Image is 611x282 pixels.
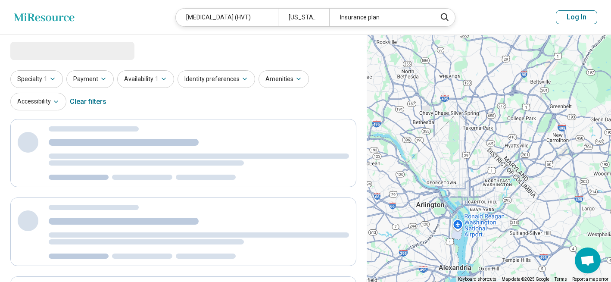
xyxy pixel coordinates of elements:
[502,277,549,282] span: Map data ©2025 Google
[10,70,63,88] button: Specialty1
[572,277,608,282] a: Report a map error
[278,9,329,26] div: [US_STATE] D.C., DC 20017
[10,93,66,110] button: Accessibility
[176,9,278,26] div: [MEDICAL_DATA] (HVT)
[178,70,255,88] button: Identity preferences
[555,277,567,282] a: Terms (opens in new tab)
[117,70,174,88] button: Availability1
[155,75,159,84] span: 1
[556,10,597,24] button: Log In
[70,91,106,112] div: Clear filters
[10,42,83,59] span: Loading...
[259,70,309,88] button: Amenities
[575,248,601,273] div: Open chat
[44,75,47,84] span: 1
[329,9,431,26] div: Insurance plan
[66,70,114,88] button: Payment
